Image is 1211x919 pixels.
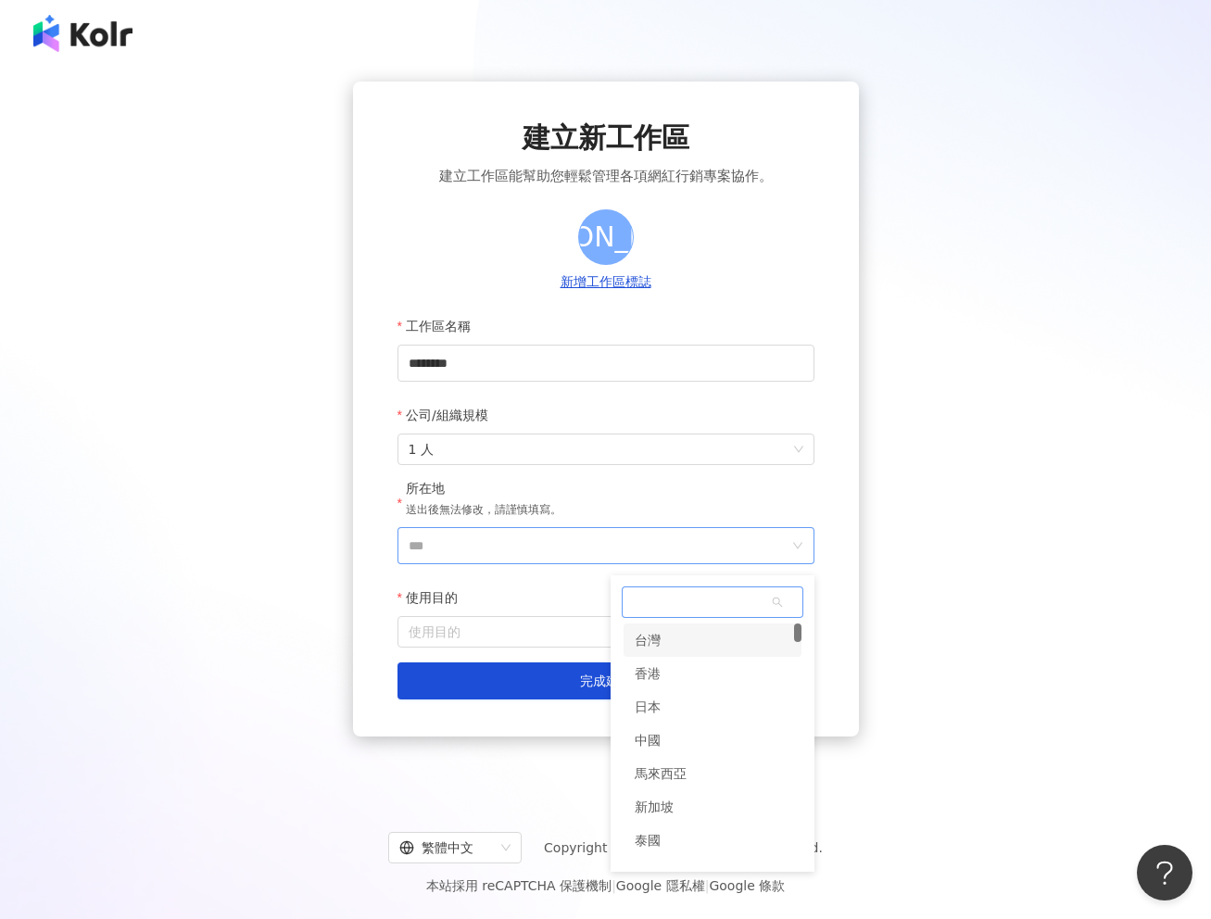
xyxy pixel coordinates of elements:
[397,308,485,345] label: 工作區名稱
[544,837,823,859] span: Copyright © 2025 All Rights Reserved.
[635,690,661,724] div: 日本
[397,397,502,434] label: 公司/組織規模
[624,757,801,790] div: 馬來西亞
[439,165,773,187] span: 建立工作區能幫助您輕鬆管理各項網紅行銷專案協作。
[426,875,785,897] span: 本站採用 reCAPTCHA 保護機制
[406,480,561,498] div: 所在地
[406,501,561,520] p: 送出後無法修改，請謹慎填寫。
[635,790,674,824] div: 新加坡
[523,119,689,157] span: 建立新工作區
[635,657,661,690] div: 香港
[397,662,814,699] button: 完成建立
[1137,845,1192,900] iframe: Help Scout Beacon - Open
[709,878,785,893] a: Google 條款
[792,540,803,551] span: down
[490,215,721,258] span: [PERSON_NAME]
[635,824,661,857] div: 泰國
[705,878,710,893] span: |
[555,272,657,293] button: 新增工作區標誌
[624,790,801,824] div: 新加坡
[635,623,661,657] div: 台灣
[397,579,472,616] label: 使用目的
[624,724,801,757] div: 中國
[33,15,132,52] img: logo
[624,824,801,857] div: 泰國
[635,757,687,790] div: 馬來西亞
[580,674,632,688] span: 完成建立
[612,878,616,893] span: |
[616,878,705,893] a: Google 隱私權
[409,434,803,464] span: 1 人
[397,345,814,382] input: 工作區名稱
[399,833,494,862] div: 繁體中文
[624,690,801,724] div: 日本
[624,623,801,657] div: 台灣
[635,724,661,757] div: 中國
[624,657,801,690] div: 香港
